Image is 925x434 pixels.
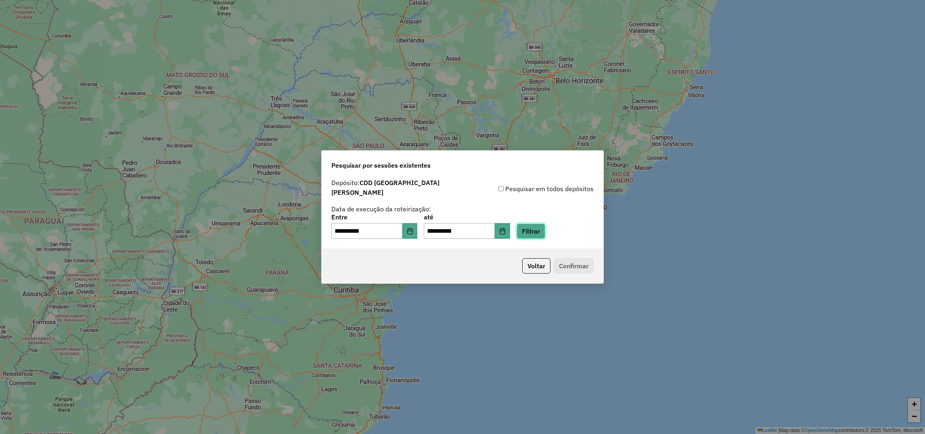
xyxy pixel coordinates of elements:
div: Pesquisar em todos depósitos [462,184,594,194]
strong: CDD [GEOGRAPHIC_DATA][PERSON_NAME] [331,179,439,196]
label: Data de execução da roteirização: [331,204,431,214]
label: Entre [331,212,417,222]
button: Choose Date [495,223,510,239]
span: Pesquisar por sessões existentes [331,160,431,170]
button: Choose Date [402,223,418,239]
label: Depósito: [331,178,462,197]
button: Filtrar [517,223,545,239]
button: Voltar [522,258,550,274]
label: até [424,212,510,222]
